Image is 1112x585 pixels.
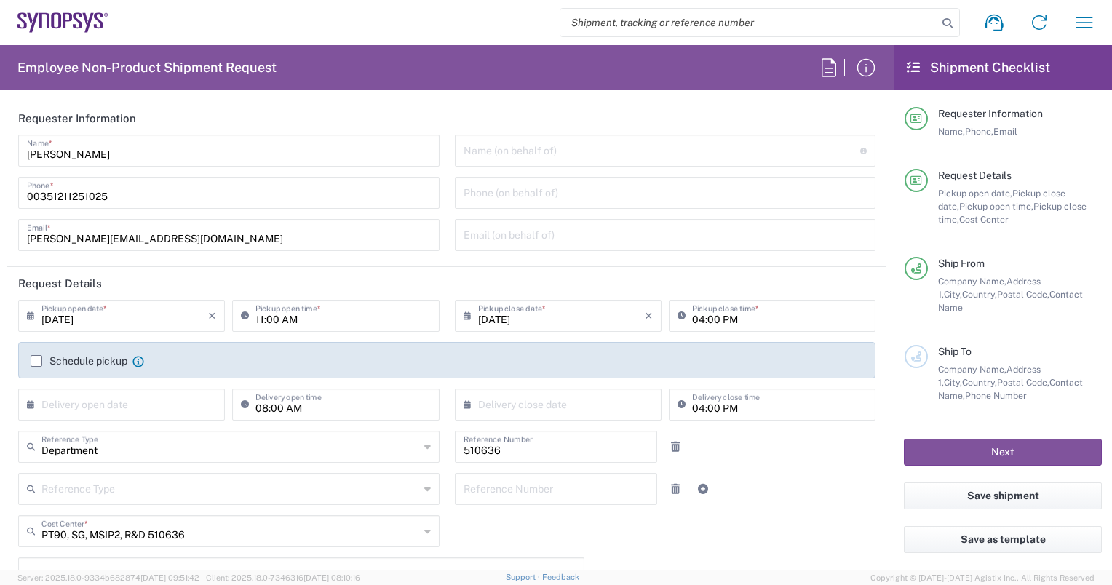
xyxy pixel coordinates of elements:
[206,573,360,582] span: Client: 2025.18.0-7346316
[693,479,713,499] a: Add Reference
[962,289,997,300] span: Country,
[907,59,1050,76] h2: Shipment Checklist
[665,479,686,499] a: Remove Reference
[938,346,972,357] span: Ship To
[31,355,127,367] label: Schedule pickup
[506,573,542,581] a: Support
[18,276,102,291] h2: Request Details
[645,304,653,327] i: ×
[965,390,1027,401] span: Phone Number
[944,289,962,300] span: City,
[17,573,199,582] span: Server: 2025.18.0-9334b682874
[208,304,216,327] i: ×
[17,59,277,76] h2: Employee Non-Product Shipment Request
[965,126,993,137] span: Phone,
[944,377,962,388] span: City,
[560,9,937,36] input: Shipment, tracking or reference number
[18,111,136,126] h2: Requester Information
[938,258,985,269] span: Ship From
[938,126,965,137] span: Name,
[959,201,1033,212] span: Pickup open time,
[938,108,1043,119] span: Requester Information
[303,573,360,582] span: [DATE] 08:10:16
[997,289,1049,300] span: Postal Code,
[993,126,1017,137] span: Email
[870,571,1095,584] span: Copyright © [DATE]-[DATE] Agistix Inc., All Rights Reserved
[904,482,1102,509] button: Save shipment
[904,526,1102,553] button: Save as template
[665,437,686,457] a: Remove Reference
[904,439,1102,466] button: Next
[962,377,997,388] span: Country,
[938,276,1006,287] span: Company Name,
[542,573,579,581] a: Feedback
[938,188,1012,199] span: Pickup open date,
[997,377,1049,388] span: Postal Code,
[938,170,1012,181] span: Request Details
[938,364,1006,375] span: Company Name,
[140,573,199,582] span: [DATE] 09:51:42
[959,214,1009,225] span: Cost Center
